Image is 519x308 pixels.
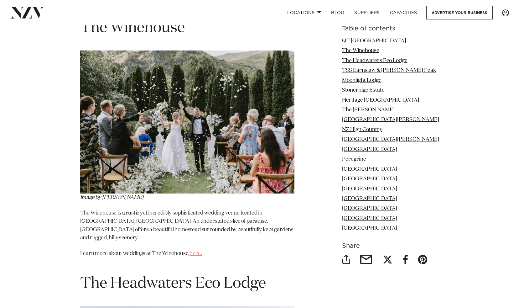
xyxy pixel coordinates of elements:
a: [GEOGRAPHIC_DATA] [342,226,397,231]
img: nzv-logo.png [10,7,44,18]
a: TSS Earnslaw & [PERSON_NAME] Peak [342,68,436,73]
a: QT [GEOGRAPHIC_DATA] [342,38,406,44]
p: Learn more about weddings at The Winehouse, [80,250,294,266]
a: Peregrine [342,157,366,162]
a: Locations [282,6,326,19]
a: [GEOGRAPHIC_DATA] [342,167,397,172]
a: [GEOGRAPHIC_DATA] [342,216,397,221]
a: [GEOGRAPHIC_DATA] [342,196,397,201]
a: The [PERSON_NAME] [342,107,395,113]
a: Advertise your business [426,6,493,19]
a: [GEOGRAPHIC_DATA] [342,176,397,182]
a: [GEOGRAPHIC_DATA] [342,206,397,211]
a: SUPPLIERS [349,6,385,19]
a: Heritage [GEOGRAPHIC_DATA] [342,98,419,103]
h6: Share [342,243,439,249]
span: The Headwaters Eco Lodge [80,276,266,291]
a: Stoneridge Estate [342,88,385,93]
a: [GEOGRAPHIC_DATA] [342,147,397,152]
a: BLOG [326,6,349,19]
a: The Headwaters Eco Lodge [342,58,407,63]
a: here. [189,251,202,256]
span: Image by [PERSON_NAME] [80,119,294,200]
a: [GEOGRAPHIC_DATA] [342,186,397,192]
a: The Winehouse [342,48,379,53]
h6: Table of contents [342,25,439,32]
a: [GEOGRAPHIC_DATA][PERSON_NAME] [342,137,439,142]
span: The Winehouse [80,20,185,35]
a: [GEOGRAPHIC_DATA][PERSON_NAME] [342,117,439,123]
a: NZ High Country [342,127,382,132]
a: Moonlight Lodge [342,78,381,83]
a: Capacities [385,6,422,19]
p: The Winehouse is a rustic yet incredibly sophisticated wedding venue located in [GEOGRAPHIC_DATA]... [80,209,294,242]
